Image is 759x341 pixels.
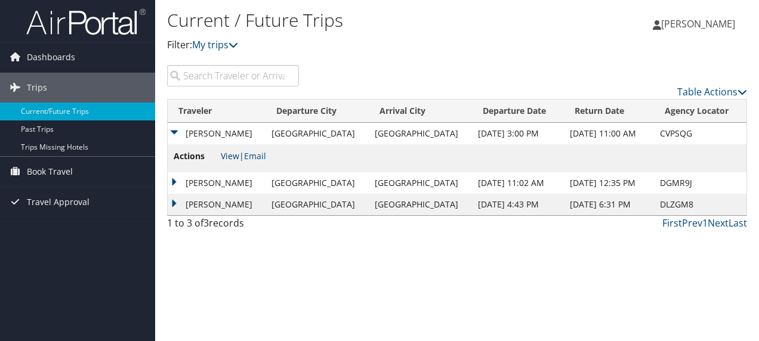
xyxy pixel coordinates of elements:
th: Arrival City: activate to sort column ascending [369,100,472,123]
th: Traveler: activate to sort column ascending [168,100,266,123]
a: 1 [702,216,708,230]
td: [PERSON_NAME] [168,194,266,215]
td: CVPSQG [654,123,746,144]
td: [DATE] 6:31 PM [564,194,654,215]
td: [DATE] 4:43 PM [472,194,564,215]
td: [DATE] 12:35 PM [564,172,654,194]
a: My trips [192,38,238,51]
span: 3 [203,216,209,230]
td: [DATE] 3:00 PM [472,123,564,144]
td: [DATE] 11:00 AM [564,123,654,144]
a: Prev [682,216,702,230]
td: DLZGM8 [654,194,746,215]
span: Travel Approval [27,187,90,217]
a: Email [244,150,266,162]
th: Departure City: activate to sort column ascending [266,100,369,123]
span: Book Travel [27,157,73,187]
th: Return Date: activate to sort column ascending [564,100,654,123]
td: [GEOGRAPHIC_DATA] [266,172,369,194]
h1: Current / Future Trips [167,8,554,33]
th: Agency Locator: activate to sort column ascending [654,100,746,123]
span: Trips [27,73,47,103]
span: Dashboards [27,42,75,72]
span: [PERSON_NAME] [661,17,735,30]
a: [PERSON_NAME] [653,6,747,42]
span: | [221,150,266,162]
td: [PERSON_NAME] [168,123,266,144]
td: [GEOGRAPHIC_DATA] [369,172,472,194]
a: Table Actions [677,85,747,98]
td: [GEOGRAPHIC_DATA] [369,123,472,144]
td: [PERSON_NAME] [168,172,266,194]
td: [DATE] 11:02 AM [472,172,564,194]
th: Departure Date: activate to sort column descending [472,100,564,123]
a: Next [708,216,729,230]
td: DGMR9J [654,172,746,194]
a: First [662,216,682,230]
span: Actions [174,150,218,163]
p: Filter: [167,38,554,53]
td: [GEOGRAPHIC_DATA] [266,123,369,144]
div: 1 to 3 of records [167,216,299,236]
td: [GEOGRAPHIC_DATA] [266,194,369,215]
input: Search Traveler or Arrival City [167,65,299,86]
a: View [221,150,239,162]
a: Last [729,216,747,230]
td: [GEOGRAPHIC_DATA] [369,194,472,215]
img: airportal-logo.png [26,8,146,36]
